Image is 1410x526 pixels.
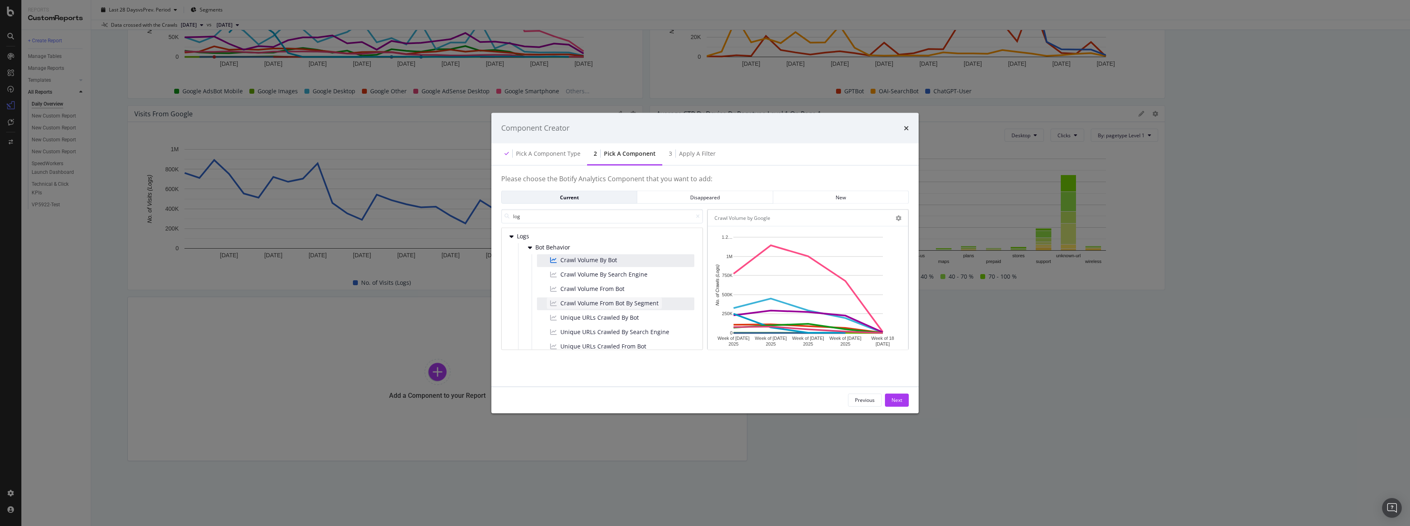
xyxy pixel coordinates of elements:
div: Pick a Component type [516,149,581,157]
span: Crawl Volume By Search Engine [560,270,647,279]
div: modal [491,113,919,413]
text: Week of [DATE] [718,336,750,341]
text: Week of 18 [871,336,894,341]
span: Unique URLs Crawled From Bot [560,342,646,351]
text: 2025 [841,341,850,346]
text: 250K [722,311,733,316]
div: 3 [669,149,672,157]
span: Crawl Volume From Bot [560,285,624,293]
span: Crawl Volume From Bot By Segment [560,299,659,307]
div: Disappeared [644,194,766,201]
button: Next [885,393,909,406]
text: [DATE] [875,341,890,346]
text: 2025 [766,341,776,346]
div: Apply a Filter [679,149,716,157]
button: Current [501,191,637,204]
div: Previous [855,397,875,404]
button: Previous [848,393,882,406]
text: 2025 [803,341,813,346]
div: Open Intercom Messenger [1382,498,1402,518]
span: Bot Behavior [535,244,572,251]
div: times [904,123,909,134]
button: Disappeared [637,191,773,204]
span: Unique URLs Crawled By Bot [560,314,639,322]
text: 2025 [728,341,738,346]
div: New [780,194,902,201]
div: Component Creator [501,123,569,134]
div: Current [508,194,630,201]
div: Pick a Component [604,149,656,157]
button: New [773,191,909,204]
span: Crawl Volume By Bot [560,256,617,264]
svg: A chart. [714,233,901,353]
span: Logs [517,233,553,240]
text: Week of [DATE] [792,336,824,341]
text: 0 [730,330,733,335]
text: 1M [726,254,733,259]
text: 500K [722,292,733,297]
div: Next [892,397,902,404]
input: Name of the Botify Component [501,209,703,224]
text: Week of [DATE] [755,336,787,341]
text: No. of Crawls (Logs) [715,264,720,306]
div: Crawl Volume by Google [714,214,770,222]
text: 750K [722,273,733,278]
h4: Please choose the Botify Analytics Component that you want to add: [501,175,909,191]
text: 1.2… [722,235,733,240]
span: Unique URLs Crawled By Search Engine [560,328,669,336]
div: 2 [594,149,597,157]
text: Week of [DATE] [829,336,862,341]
